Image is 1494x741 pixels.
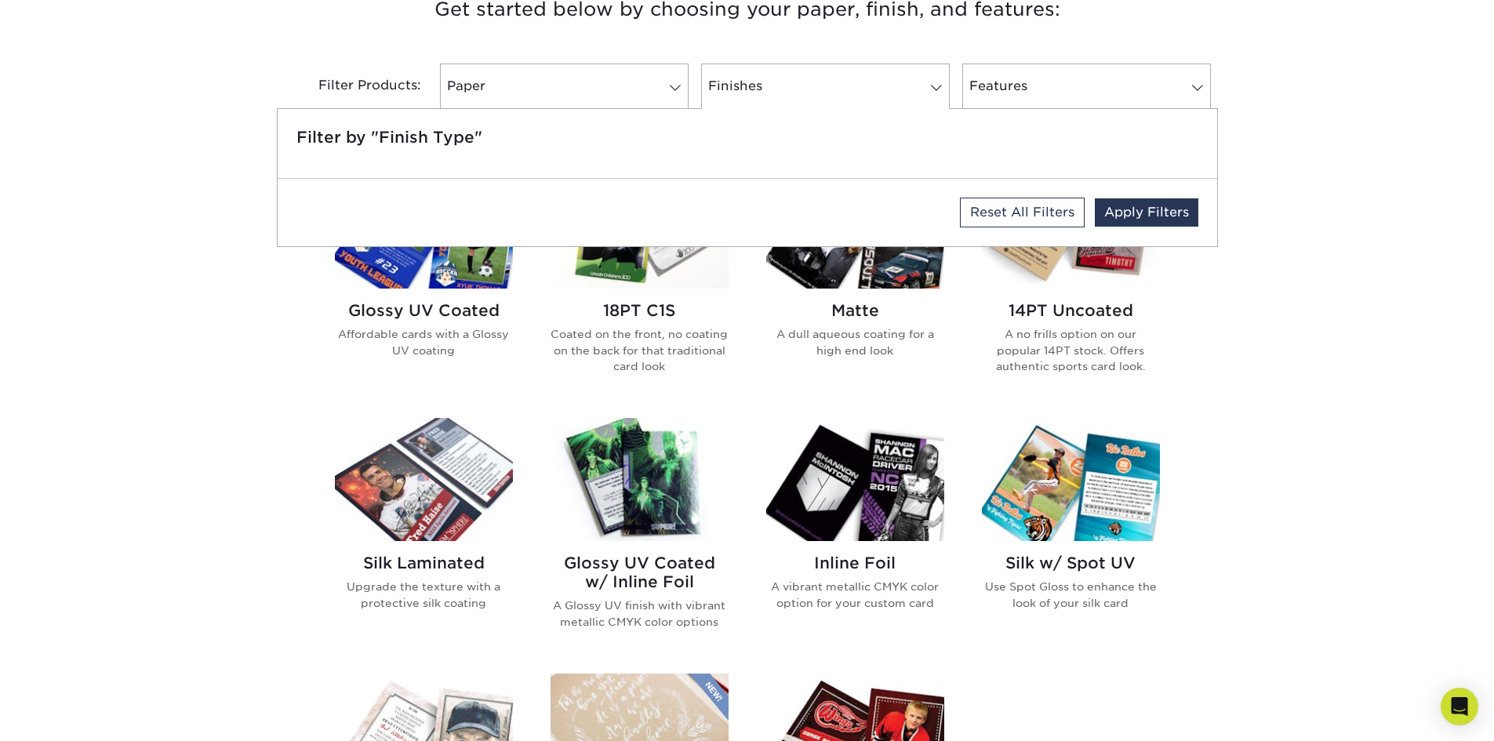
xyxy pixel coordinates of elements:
h2: Silk Laminated [335,554,513,572]
p: Coated on the front, no coating on the back for that traditional card look [551,326,729,374]
a: 18PT C1S Trading Cards 18PT C1S Coated on the front, no coating on the back for that traditional ... [551,165,729,399]
img: Silk Laminated Trading Cards [335,418,513,541]
p: A Glossy UV finish with vibrant metallic CMYK color options [551,598,729,630]
p: A no frills option on our popular 14PT stock. Offers authentic sports card look. [982,326,1160,374]
p: Upgrade the texture with a protective silk coating [335,579,513,611]
img: Glossy UV Coated w/ Inline Foil Trading Cards [551,418,729,541]
a: Apply Filters [1095,198,1198,227]
iframe: Google Customer Reviews [4,693,133,736]
a: Reset All Filters [960,198,1085,227]
a: Finishes [701,64,950,109]
img: Silk w/ Spot UV Trading Cards [982,418,1160,541]
a: Glossy UV Coated Trading Cards Glossy UV Coated Affordable cards with a Glossy UV coating [335,165,513,399]
a: Paper [440,64,689,109]
h2: 14PT Uncoated [982,301,1160,320]
h5: Filter by "Finish Type" [296,128,1198,147]
a: Silk w/ Spot UV Trading Cards Silk w/ Spot UV Use Spot Gloss to enhance the look of your silk card [982,418,1160,655]
img: Inline Foil Trading Cards [766,418,944,541]
h2: Glossy UV Coated [335,301,513,320]
h2: 18PT C1S [551,301,729,320]
p: Use Spot Gloss to enhance the look of your silk card [982,579,1160,611]
h2: Glossy UV Coated w/ Inline Foil [551,554,729,591]
h2: Matte [766,301,944,320]
p: Affordable cards with a Glossy UV coating [335,326,513,358]
a: Matte Trading Cards Matte A dull aqueous coating for a high end look [766,165,944,399]
a: Silk Laminated Trading Cards Silk Laminated Upgrade the texture with a protective silk coating [335,418,513,655]
p: A dull aqueous coating for a high end look [766,326,944,358]
a: Features [962,64,1211,109]
h2: Inline Foil [766,554,944,572]
div: Open Intercom Messenger [1441,688,1478,725]
a: Inline Foil Trading Cards Inline Foil A vibrant metallic CMYK color option for your custom card [766,418,944,655]
a: Glossy UV Coated w/ Inline Foil Trading Cards Glossy UV Coated w/ Inline Foil A Glossy UV finish ... [551,418,729,655]
img: New Product [689,674,729,721]
p: A vibrant metallic CMYK color option for your custom card [766,579,944,611]
a: 14PT Uncoated Trading Cards 14PT Uncoated A no frills option on our popular 14PT stock. Offers au... [982,165,1160,399]
div: Filter Products: [277,64,434,109]
h2: Silk w/ Spot UV [982,554,1160,572]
